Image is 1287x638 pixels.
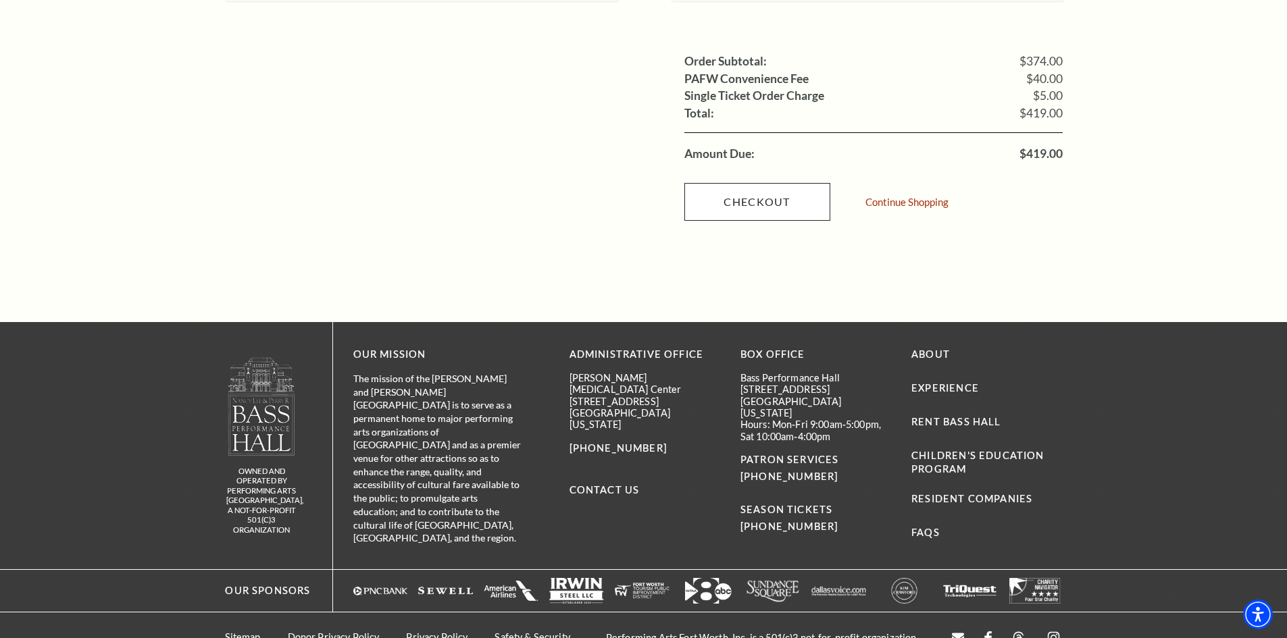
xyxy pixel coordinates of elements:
[1019,107,1063,119] span: $419.00
[1019,55,1063,68] span: $374.00
[227,356,296,456] img: logo-footer.png
[353,346,522,363] p: OUR MISSION
[684,107,714,119] label: Total:
[570,407,720,431] p: [GEOGRAPHIC_DATA][US_STATE]
[740,372,891,383] p: Bass Performance Hall
[1033,90,1063,102] span: $5.00
[353,578,408,604] img: pncbank_websitefooter_117x55.png
[353,372,522,545] p: The mission of the [PERSON_NAME] and [PERSON_NAME][GEOGRAPHIC_DATA] is to serve as a permanent ho...
[1243,600,1273,629] div: Accessibility Menu
[911,493,1032,504] a: Resident Companies
[911,527,940,538] a: FAQs
[684,148,755,160] label: Amount Due:
[212,583,310,600] p: Our Sponsors
[684,183,830,221] a: Checkout
[911,450,1044,475] a: Children's Education Program
[877,578,932,604] img: kimcrawford-websitefooter-117x55.png
[740,452,891,485] p: PATRON SERVICES [PHONE_NUMBER]
[740,419,891,442] p: Hours: Mon-Fri 9:00am-5:00pm, Sat 10:00am-4:00pm
[942,578,997,604] img: triquest_footer_logo.png
[911,348,950,360] a: About
[1019,148,1063,160] span: $419.00
[226,467,297,535] p: owned and operated by Performing Arts [GEOGRAPHIC_DATA], A NOT-FOR-PROFIT 501(C)3 ORGANIZATION
[418,578,473,604] img: sewell-revised_117x55.png
[680,578,735,604] img: wfaa2.png
[865,197,949,207] a: Continue Shopping
[684,73,809,85] label: PAFW Convenience Fee
[570,372,720,396] p: [PERSON_NAME][MEDICAL_DATA] Center
[740,346,891,363] p: BOX OFFICE
[684,55,767,68] label: Order Subtotal:
[811,578,866,604] img: dallasvoice117x55.png
[911,382,979,394] a: Experience
[1008,578,1063,604] img: charitynavlogo2.png
[570,396,720,407] p: [STREET_ADDRESS]
[684,90,824,102] label: Single Ticket Order Charge
[570,440,720,457] p: [PHONE_NUMBER]
[570,484,640,496] a: Contact Us
[746,578,801,604] img: sundance117x55.png
[740,485,891,536] p: SEASON TICKETS [PHONE_NUMBER]
[615,578,670,604] img: fwtpid-websitefooter-117x55.png
[740,396,891,419] p: [GEOGRAPHIC_DATA][US_STATE]
[570,346,720,363] p: Administrative Office
[549,578,604,604] img: irwinsteel_websitefooter_117x55.png
[740,383,891,395] p: [STREET_ADDRESS]
[911,416,1001,427] a: Rent Bass Hall
[484,578,538,604] img: aa_stacked2_117x55.png
[1026,73,1063,85] span: $40.00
